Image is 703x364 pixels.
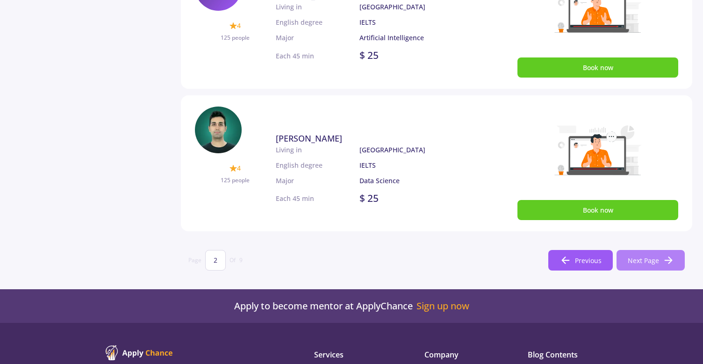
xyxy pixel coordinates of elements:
p: English degree [276,17,360,27]
span: 4 [237,21,241,30]
p: English degree [276,160,360,170]
button: Previous [548,250,613,271]
button: Book now [517,200,679,220]
p: Major [276,176,360,186]
p: Artificial Intelligence [359,33,477,43]
span: Next Page [628,256,659,265]
p: Each 45 min [276,193,314,203]
span: Of [230,256,236,264]
span: 125 people [221,176,250,184]
p: Major [276,33,360,43]
span: 125 people [221,34,250,42]
p: $ 25 [359,191,379,206]
button: Next Page [617,250,685,271]
p: Living in [276,2,360,12]
p: Living in [276,145,360,155]
span: Previous [575,256,602,265]
img: ApplyChance logo [106,345,173,360]
button: Book now [517,57,679,78]
span: 9 [239,256,243,264]
p: $ 25 [359,48,379,63]
p: Data Science [359,176,477,186]
span: Company [424,349,497,360]
p: IELTS [359,160,477,170]
span: 4 [237,163,241,173]
a: [PERSON_NAME] [276,132,477,145]
p: Each 45 min [276,51,314,61]
a: Sign up now [416,300,469,312]
span: [PERSON_NAME] [276,133,342,144]
p: [GEOGRAPHIC_DATA] [359,2,477,12]
span: Blog Contents [528,349,597,360]
span: Page [188,256,201,264]
p: [GEOGRAPHIC_DATA] [359,145,477,155]
span: Services [314,349,395,360]
p: IELTS [359,17,477,27]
